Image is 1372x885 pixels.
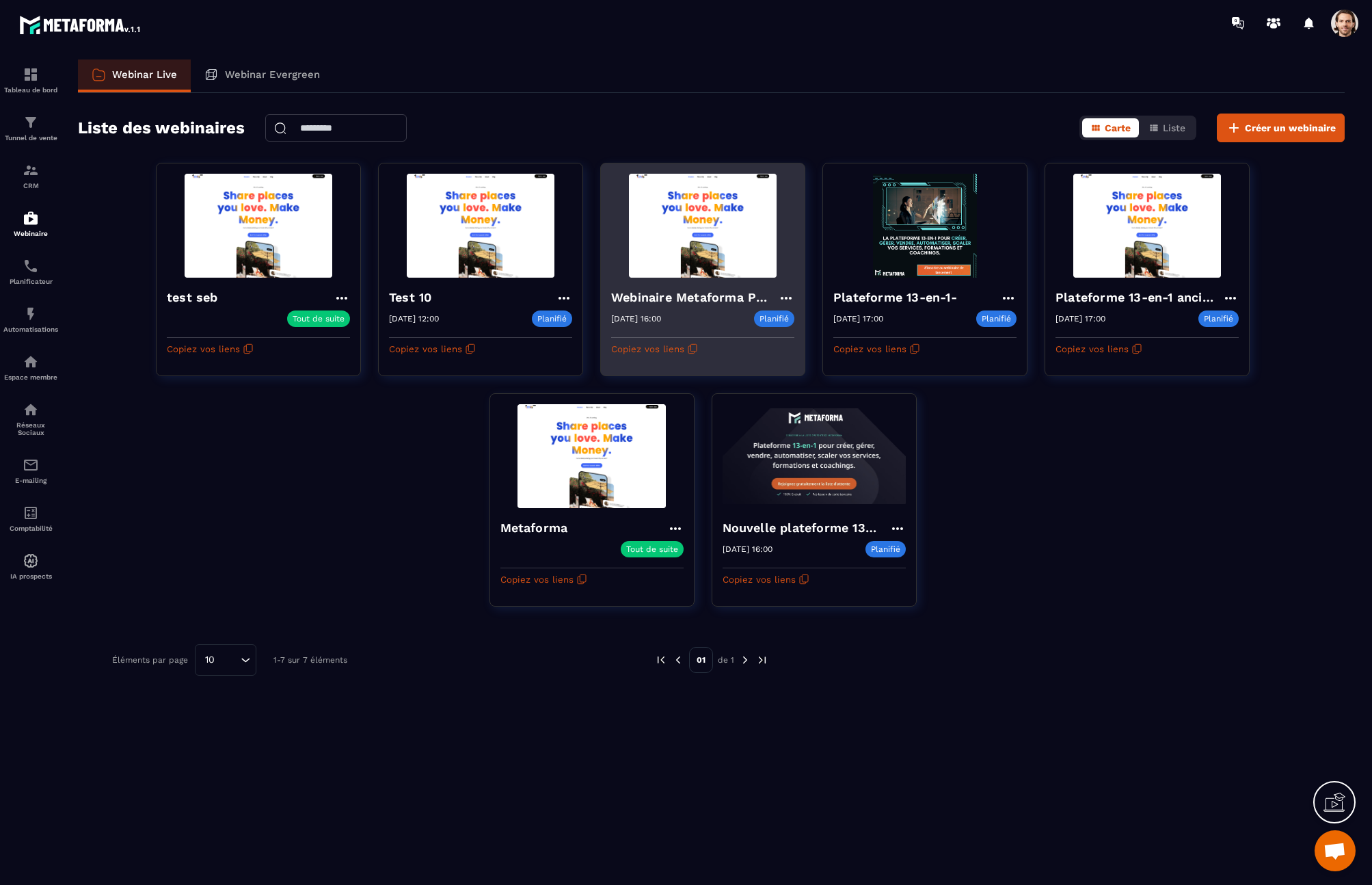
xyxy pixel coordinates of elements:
[833,174,1017,278] img: webinar-background
[23,66,39,83] img: formation
[3,248,58,295] a: schedulerschedulerPlanificateur
[3,295,58,343] a: automationsautomationsAutomatisations
[167,338,254,360] button: Copiez vos liens
[754,311,794,327] p: Planifié
[611,338,698,360] button: Copiez vos liens
[500,404,684,508] img: webinar-background
[23,114,39,131] img: formation
[389,338,476,360] button: Copiez vos liens
[23,306,39,322] img: automations
[195,644,256,676] div: Search for option
[723,518,889,538] h4: Nouvelle plateforme 13-en-1
[611,314,661,323] p: [DATE] 16:00
[672,654,684,666] img: prev
[1315,830,1356,871] a: Open chat
[3,182,58,189] p: CRM
[1082,118,1139,137] button: Carte
[655,654,667,666] img: prev
[756,654,768,666] img: next
[1055,314,1105,323] p: [DATE] 17:00
[500,518,575,538] h4: Metaforma
[219,652,237,668] input: Search for option
[3,134,58,142] p: Tunnel de vente
[3,447,58,494] a: emailemailE-mailing
[3,152,58,200] a: formationformationCRM
[500,568,587,590] button: Copiez vos liens
[3,200,58,248] a: automationsautomationsWebinaire
[689,647,713,673] p: 01
[3,86,58,94] p: Tableau de bord
[1198,311,1239,327] p: Planifié
[723,568,809,590] button: Copiez vos liens
[611,174,794,278] img: webinar-background
[23,210,39,226] img: automations
[23,505,39,521] img: accountant
[865,541,906,557] p: Planifié
[1140,118,1194,137] button: Liste
[723,404,906,508] img: webinar-background
[1105,122,1131,133] span: Carte
[3,572,58,580] p: IA prospects
[23,553,39,569] img: automations
[3,391,58,447] a: social-networksocial-networkRéseaux Sociaux
[532,311,572,327] p: Planifié
[1217,114,1345,142] button: Créer un webinaire
[976,311,1017,327] p: Planifié
[626,544,678,554] p: Tout de suite
[3,278,58,285] p: Planificateur
[1055,288,1222,307] h4: Plateforme 13-en-1 ancien
[3,343,58,391] a: automationsautomationsEspace membre
[3,230,58,237] p: Webinaire
[3,373,58,381] p: Espace membre
[78,114,245,142] h2: Liste des webinaires
[167,174,350,278] img: webinar-background
[78,60,191,92] a: Webinar Live
[389,288,438,307] h4: Test 10
[723,544,772,554] p: [DATE] 16:00
[3,477,58,484] p: E-mailing
[833,338,920,360] button: Copiez vos liens
[3,494,58,542] a: accountantaccountantComptabilité
[19,12,142,37] img: logo
[23,162,39,179] img: formation
[23,401,39,418] img: social-network
[167,288,225,307] h4: test seb
[23,354,39,370] img: automations
[1163,122,1185,133] span: Liste
[112,68,177,81] p: Webinar Live
[389,174,572,278] img: webinar-background
[3,326,58,333] p: Automatisations
[23,258,39,274] img: scheduler
[225,68,320,81] p: Webinar Evergreen
[112,655,188,665] p: Éléments par page
[23,457,39,473] img: email
[1245,121,1336,135] span: Créer un webinaire
[3,525,58,532] p: Comptabilité
[293,314,345,323] p: Tout de suite
[273,655,347,665] p: 1-7 sur 7 éléments
[739,654,751,666] img: next
[200,652,219,668] span: 10
[3,421,58,436] p: Réseaux Sociaux
[833,314,883,323] p: [DATE] 17:00
[3,56,58,104] a: formationformationTableau de bord
[833,288,964,307] h4: Plateforme 13-en-1-
[3,104,58,152] a: formationformationTunnel de vente
[1055,338,1142,360] button: Copiez vos liens
[1055,174,1239,278] img: webinar-background
[389,314,439,323] p: [DATE] 12:00
[718,655,734,665] p: de 1
[611,288,778,307] h4: Webinaire Metaforma Plateforme 13-en-1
